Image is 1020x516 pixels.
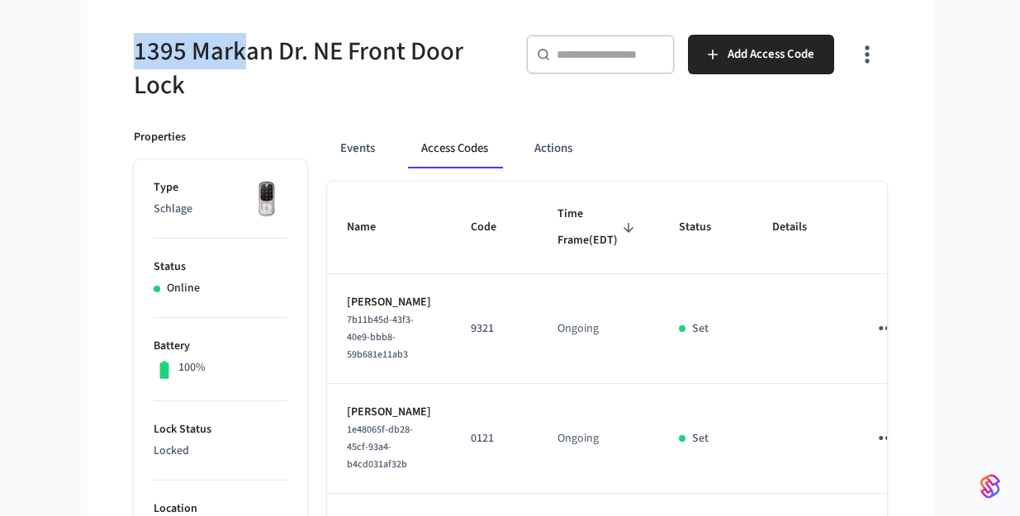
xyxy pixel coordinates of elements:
[327,129,388,168] button: Events
[728,44,814,65] span: Add Access Code
[154,338,287,355] p: Battery
[692,430,709,447] p: Set
[347,423,413,471] span: 1e48065f-db28-45cf-93a4-b4cd031af32b
[154,179,287,196] p: Type
[521,129,586,168] button: Actions
[178,359,206,376] p: 100%
[557,201,639,253] span: Time Frame(EDT)
[692,320,709,338] p: Set
[327,129,887,168] div: ant example
[167,280,200,297] p: Online
[347,404,431,421] p: [PERSON_NAME]
[347,215,397,240] span: Name
[471,215,518,240] span: Code
[772,215,828,240] span: Details
[246,179,287,220] img: Yale Assure Touchscreen Wifi Smart Lock, Satin Nickel, Front
[688,35,834,74] button: Add Access Code
[347,313,414,362] span: 7b11b45d-43f3-40e9-bbb8-59b681e11ab3
[408,129,501,168] button: Access Codes
[134,129,186,146] p: Properties
[980,473,1000,499] img: SeamLogoGradient.69752ec5.svg
[154,201,287,218] p: Schlage
[471,320,518,338] p: 9321
[471,430,518,447] p: 0121
[347,294,431,311] p: [PERSON_NAME]
[154,258,287,276] p: Status
[154,421,287,438] p: Lock Status
[538,274,659,384] td: Ongoing
[154,443,287,460] p: Locked
[679,215,733,240] span: Status
[134,35,501,102] h5: 1395 Markan Dr. NE Front Door Lock
[538,384,659,494] td: Ongoing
